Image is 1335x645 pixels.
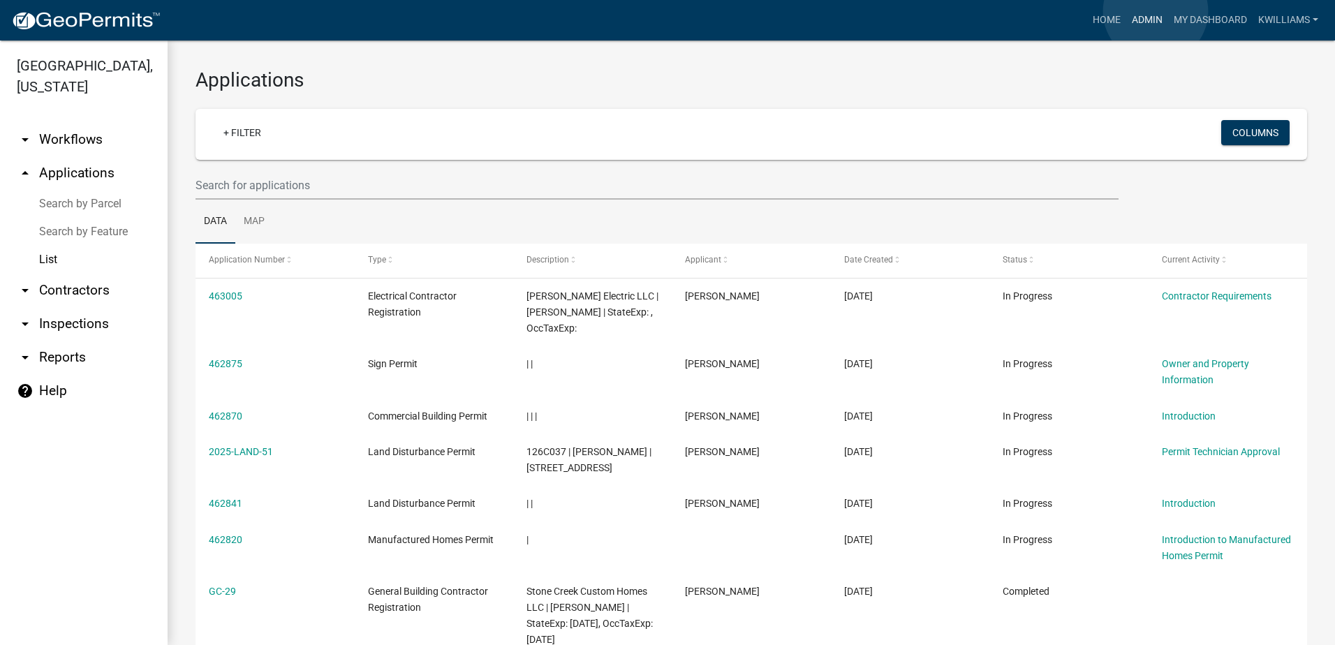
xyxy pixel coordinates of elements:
span: Description [526,255,569,265]
span: Completed [1003,586,1049,597]
a: Introduction to Manufactured Homes Permit [1162,534,1291,561]
span: Electrical Contractor Registration [368,290,457,318]
span: Stone Creek Custom Homes LLC | Marvin Roberts | StateExp: 06/30/2026, OccTaxExp: 12/31/2025 [526,586,653,644]
h3: Applications [196,68,1307,92]
span: Marvin Roberts [685,498,760,509]
span: General Building Contractor Registration [368,586,488,613]
span: Application Number [209,255,285,265]
span: 08/12/2025 [844,446,873,457]
span: Commercial Building Permit [368,410,487,422]
a: Owner and Property Information [1162,358,1249,385]
datatable-header-cell: Description [513,244,672,277]
span: In Progress [1003,534,1052,545]
a: Introduction [1162,498,1216,509]
span: Sign Permit [368,358,418,369]
datatable-header-cell: Application Number [196,244,354,277]
i: arrow_drop_down [17,282,34,299]
span: Marvin Roberts [685,586,760,597]
datatable-header-cell: Date Created [831,244,989,277]
datatable-header-cell: Current Activity [1149,244,1307,277]
a: 462820 [209,534,242,545]
a: Data [196,200,235,244]
a: + Filter [212,120,272,145]
span: John Smith [685,358,760,369]
span: John Smith [685,410,760,422]
a: GC-29 [209,586,236,597]
a: Contractor Requirements [1162,290,1271,302]
span: In Progress [1003,498,1052,509]
input: Search for applications [196,171,1119,200]
span: | | [526,358,533,369]
span: | | [526,498,533,509]
i: arrow_drop_down [17,349,34,366]
a: Map [235,200,273,244]
span: 08/12/2025 [844,586,873,597]
a: 463005 [209,290,242,302]
a: Admin [1126,7,1168,34]
datatable-header-cell: Applicant [672,244,830,277]
a: 2025-LAND-51 [209,446,273,457]
span: Current Activity [1162,255,1220,265]
span: 126C037 | Marvin Roberts | 108 ROCKVILLE SPRINGS CT [526,446,651,473]
span: Manufactured Homes Permit [368,534,494,545]
span: Land Disturbance Permit [368,446,475,457]
a: Home [1087,7,1126,34]
a: Introduction [1162,410,1216,422]
span: 08/12/2025 [844,358,873,369]
i: help [17,383,34,399]
span: 08/12/2025 [844,290,873,302]
a: My Dashboard [1168,7,1253,34]
span: In Progress [1003,410,1052,422]
span: In Progress [1003,358,1052,369]
datatable-header-cell: Type [354,244,512,277]
span: Applicant [685,255,721,265]
span: Durden Electric LLC | Travis Durden | StateExp: , OccTaxExp: [526,290,658,334]
a: Permit Technician Approval [1162,446,1280,457]
span: Travis [685,290,760,302]
a: 462870 [209,410,242,422]
span: In Progress [1003,446,1052,457]
i: arrow_drop_down [17,316,34,332]
i: arrow_drop_down [17,131,34,148]
span: | | | [526,410,537,422]
span: In Progress [1003,290,1052,302]
i: arrow_drop_up [17,165,34,181]
span: 08/12/2025 [844,410,873,422]
span: | [526,534,529,545]
a: kwilliams [1253,7,1324,34]
span: 08/12/2025 [844,498,873,509]
span: 08/12/2025 [844,534,873,545]
span: Status [1003,255,1027,265]
span: Land Disturbance Permit [368,498,475,509]
span: Type [368,255,386,265]
a: 462841 [209,498,242,509]
datatable-header-cell: Status [989,244,1148,277]
span: Date Created [844,255,893,265]
a: 462875 [209,358,242,369]
span: Marvin Roberts [685,446,760,457]
button: Columns [1221,120,1290,145]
